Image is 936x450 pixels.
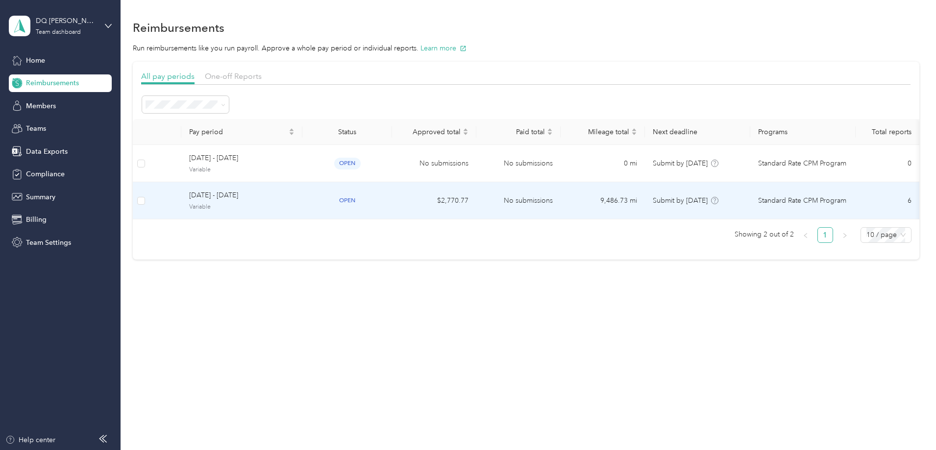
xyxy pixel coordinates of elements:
[289,131,295,137] span: caret-down
[189,203,295,212] span: Variable
[392,182,476,219] td: $2,770.77
[645,119,750,145] th: Next deadline
[392,119,476,145] th: Approved total
[818,228,833,242] a: 1
[189,166,295,174] span: Variable
[476,182,561,219] td: No submissions
[817,227,833,243] li: 1
[205,71,262,81] span: One-off Reports
[837,227,853,243] li: Next Page
[36,16,97,26] div: DQ [PERSON_NAME]
[476,145,561,182] td: No submissions
[561,119,645,145] th: Mileage total
[189,153,295,164] span: [DATE] - [DATE]
[26,123,46,134] span: Teams
[463,131,468,137] span: caret-down
[334,195,361,206] span: open
[653,196,708,205] span: Submit by [DATE]
[334,158,361,169] span: open
[189,190,295,201] span: [DATE] - [DATE]
[400,128,461,136] span: Approved total
[881,395,936,450] iframe: Everlance-gr Chat Button Frame
[856,182,919,219] td: 6
[561,182,645,219] td: 9,486.73 mi
[750,119,856,145] th: Programs
[631,127,637,133] span: caret-up
[392,145,476,182] td: No submissions
[26,237,71,248] span: Team Settings
[568,128,629,136] span: Mileage total
[463,127,468,133] span: caret-up
[547,131,553,137] span: caret-down
[476,119,561,145] th: Paid total
[798,227,813,243] button: left
[758,158,846,169] span: Standard Rate CPM Program
[653,159,708,167] span: Submit by [DATE]
[837,227,853,243] button: right
[735,227,794,242] span: Showing 2 out of 2
[26,78,79,88] span: Reimbursements
[189,128,287,136] span: Pay period
[861,227,911,243] div: Page Size
[141,71,195,81] span: All pay periods
[26,101,56,111] span: Members
[631,131,637,137] span: caret-down
[484,128,545,136] span: Paid total
[26,192,55,202] span: Summary
[36,29,81,35] div: Team dashboard
[856,119,919,145] th: Total reports
[856,145,919,182] td: 0
[803,233,809,238] span: left
[547,127,553,133] span: caret-up
[798,227,813,243] li: Previous Page
[842,233,848,238] span: right
[26,214,47,225] span: Billing
[133,43,919,53] p: Run reimbursements like you run payroll. Approve a whole pay period or individual reports.
[289,127,295,133] span: caret-up
[26,146,68,157] span: Data Exports
[133,23,224,33] h1: Reimbursements
[310,128,384,136] div: Status
[561,145,645,182] td: 0 mi
[866,228,906,242] span: 10 / page
[758,195,846,206] span: Standard Rate CPM Program
[26,55,45,66] span: Home
[181,119,302,145] th: Pay period
[420,43,467,53] button: Learn more
[5,435,55,445] button: Help center
[26,169,65,179] span: Compliance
